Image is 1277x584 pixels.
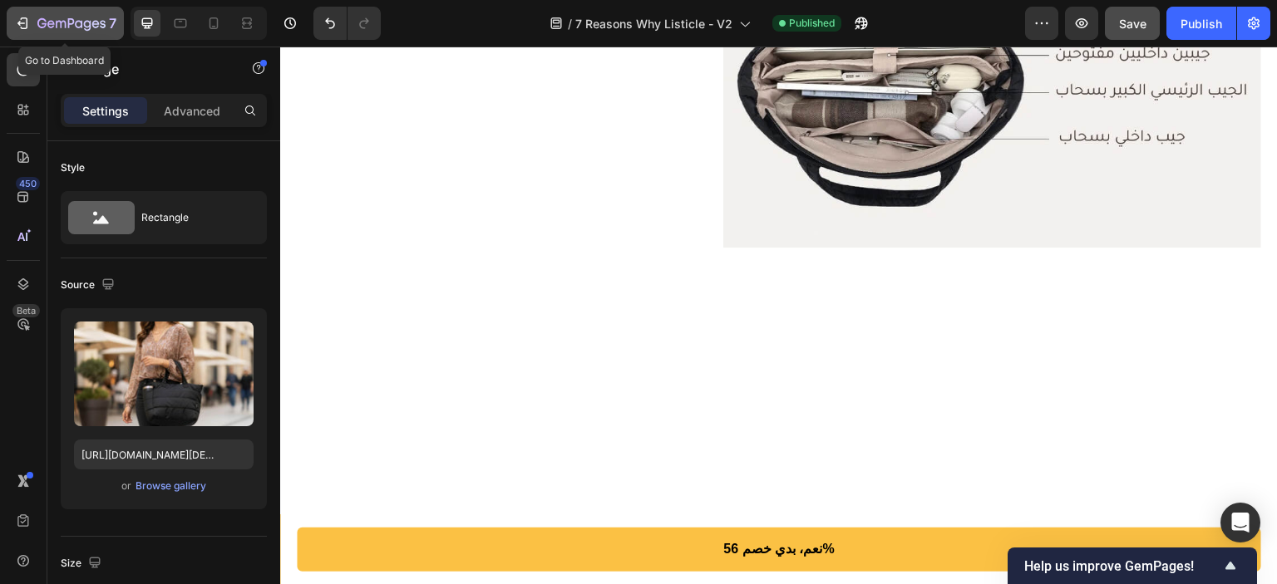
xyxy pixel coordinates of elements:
div: Beta [12,304,40,317]
span: Published [789,16,835,31]
div: Publish [1181,15,1222,32]
div: Source [61,274,118,297]
input: https://example.com/image.jpg [74,439,254,469]
button: Save [1105,7,1160,40]
div: 450 [16,177,40,190]
div: Open Intercom Messenger [1220,503,1260,542]
p: 7 [109,13,116,33]
button: 7 [7,7,124,40]
img: preview-image [74,321,254,426]
span: or [121,476,131,496]
button: Show survey - Help us improve GemPages! [1024,556,1240,576]
span: / [568,15,572,32]
button: Browse gallery [135,478,207,494]
div: Browse gallery [136,478,206,493]
div: Undo/Redo [313,7,381,40]
span: 7 Reasons Why Listicle - V2 [575,15,732,32]
div: Style [61,160,85,175]
div: Rectangle [141,199,243,237]
iframe: To enrich screen reader interactions, please activate Accessibility in Grammarly extension settings [280,47,1277,584]
span: Help us improve GemPages! [1024,558,1220,574]
p: Advanced [164,102,220,120]
span: Save [1119,17,1146,31]
p: نعم، بدي خصم 56% [443,494,554,512]
p: Image [81,59,222,79]
button: Publish [1166,7,1236,40]
p: Settings [82,102,129,120]
div: Size [61,552,105,575]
